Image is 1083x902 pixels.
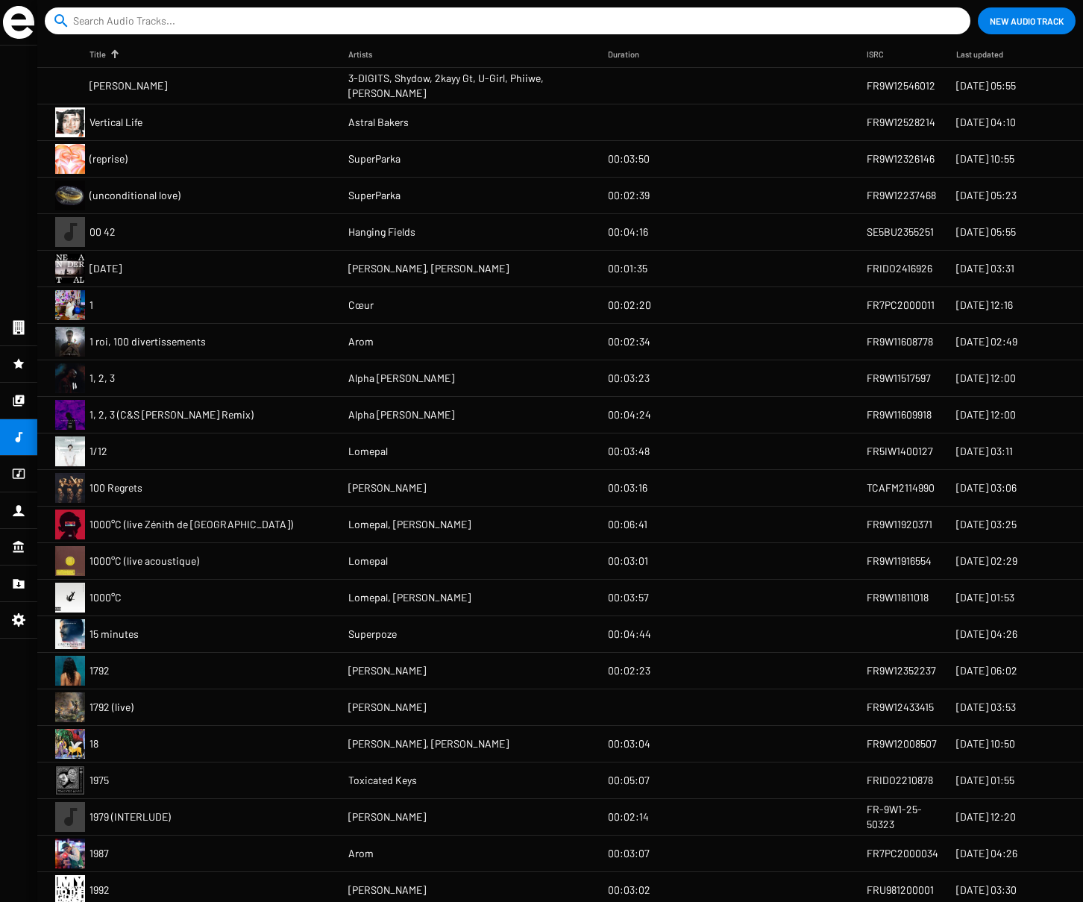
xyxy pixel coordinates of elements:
span: Vertical Life [90,115,142,130]
div: Artists [348,47,372,62]
span: FR9W12352237 [867,663,936,678]
img: grand-sigle.svg [3,6,34,39]
img: cover20200417-10662-1p1hrx9.jpeg [55,729,85,759]
span: 1, 2, 3 [90,371,115,386]
span: SE5BU2355251 [867,225,934,239]
span: 00:05:07 [608,773,650,788]
span: New Audio Track [990,7,1064,34]
div: Title [90,47,119,62]
span: FR5IW1400127 [867,444,933,459]
span: 00:02:20 [608,298,651,313]
span: [PERSON_NAME] [348,480,426,495]
span: 1992 [90,883,110,898]
span: Lomepal, [PERSON_NAME] [348,590,471,605]
span: [DATE] 12:20 [956,809,1016,824]
span: [DATE] 05:55 [956,225,1016,239]
span: [DATE] 12:16 [956,298,1013,313]
div: ISRC [867,47,897,62]
img: YASSINE-STEIN-CDQD.jpg [55,656,85,686]
span: Lomepal [348,444,388,459]
span: [PERSON_NAME] [348,809,426,824]
span: 00:03:57 [608,590,649,605]
img: %28unconditional-love%29_0.png [55,181,85,210]
span: 00:03:02 [608,883,650,898]
span: [DATE] 05:55 [956,78,1016,93]
span: Cœur [348,298,374,313]
span: FR9W12433415 [867,700,934,715]
span: TCAFM2114990 [867,480,935,495]
span: 00:03:04 [608,736,650,751]
img: astronaute_superpoze_OK.jpg [55,619,85,649]
span: FR9W12326146 [867,151,935,166]
div: Title [90,47,106,62]
span: FR9W12008507 [867,736,937,751]
span: 1 [90,298,93,313]
span: Arom [348,846,374,861]
span: (reprise) [90,151,128,166]
span: 00:04:16 [608,225,648,239]
div: Last updated [956,47,1017,62]
span: Lomepal, [PERSON_NAME] [348,517,471,532]
span: 18 [90,736,98,751]
span: [DATE] 04:26 [956,627,1017,642]
div: Last updated [956,47,1003,62]
span: [DATE] 12:00 [956,407,1016,422]
span: 1000°C (live acoustique) [90,554,199,569]
span: 00:02:39 [608,188,650,203]
span: 00 42 [90,225,116,239]
span: [PERSON_NAME] [90,78,167,93]
img: 264x264_0.jpg [55,583,85,613]
span: 1, 2, 3 (C&S [PERSON_NAME] Remix) [90,407,254,422]
span: Arom [348,334,374,349]
span: Lomepal [348,554,388,569]
span: 00:03:23 [608,371,650,386]
span: FR9W11517597 [867,371,931,386]
mat-icon: search [52,12,70,30]
img: Seigneur---Lomepal.jpg [55,436,85,466]
span: 00:03:16 [608,480,647,495]
span: 1975 [90,773,109,788]
span: Toxicated Keys [348,773,417,788]
img: LieuxDits-NEANDERTAL.jpg [55,254,85,284]
span: 1 roi, 100 divertissements [90,334,206,349]
img: three-whaa-vol1-02.jpg [55,71,85,101]
span: [DATE] 03:11 [956,444,1013,459]
span: 00:03:48 [608,444,650,459]
span: 3-DIGITS, Shydow, 2kayy Gt, U-Girl, Phiiwe, [PERSON_NAME] [348,71,595,101]
span: 00:02:14 [608,809,649,824]
span: Hanging Fields [348,225,415,239]
img: cover_1.jpg [55,765,85,795]
span: FRU981200001 [867,883,934,898]
span: [DATE] 04:10 [956,115,1016,130]
img: 3407cd3bac1d2224693d1f159f743724-600x600x1.jpg [55,546,85,576]
span: FR7PC2000011 [867,298,935,313]
span: SuperParka [348,188,401,203]
span: [PERSON_NAME] [348,700,426,715]
span: [DATE] [90,261,122,276]
span: [DATE] 03:31 [956,261,1014,276]
span: [DATE] 03:25 [956,517,1017,532]
span: 00:04:24 [608,407,651,422]
div: Duration [608,47,639,62]
span: FR9W11916554 [867,554,932,569]
span: FRIDO2210878 [867,773,933,788]
span: [DATE] 02:29 [956,554,1017,569]
span: FR9W11609918 [867,407,932,422]
span: 00:02:23 [608,663,650,678]
span: 1987 [90,846,109,861]
div: ISRC [867,47,884,62]
img: 20250519_ab_vl_cover.jpg [55,107,85,137]
img: quatro-%28album%29.jpg [55,144,85,174]
span: Alpha [PERSON_NAME] [348,371,454,386]
span: [PERSON_NAME], [PERSON_NAME] [348,261,509,276]
span: Astral Bakers [348,115,409,130]
span: FR9W12528214 [867,115,935,130]
span: FR9W11811018 [867,590,929,605]
span: [DATE] 01:55 [956,773,1014,788]
span: Alpha [PERSON_NAME] [348,407,454,422]
span: 1000°C [90,590,122,605]
span: FR9W12237468 [867,188,936,203]
button: New Audio Track [978,7,1076,34]
span: 00:03:01 [608,554,648,569]
img: Amina.jpg [55,510,85,539]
